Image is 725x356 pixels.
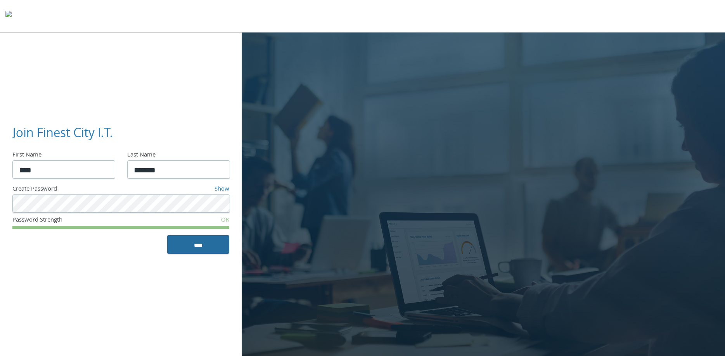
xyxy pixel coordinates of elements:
[12,124,223,141] h3: Join Finest City I.T.
[215,184,229,194] a: Show
[12,151,114,161] div: First Name
[5,8,12,24] img: todyl-logo-dark.svg
[12,216,157,226] div: Password Strength
[12,185,151,195] div: Create Password
[215,199,224,208] keeper-lock: Open Keeper Popup
[127,151,229,161] div: Last Name
[157,216,229,226] div: OK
